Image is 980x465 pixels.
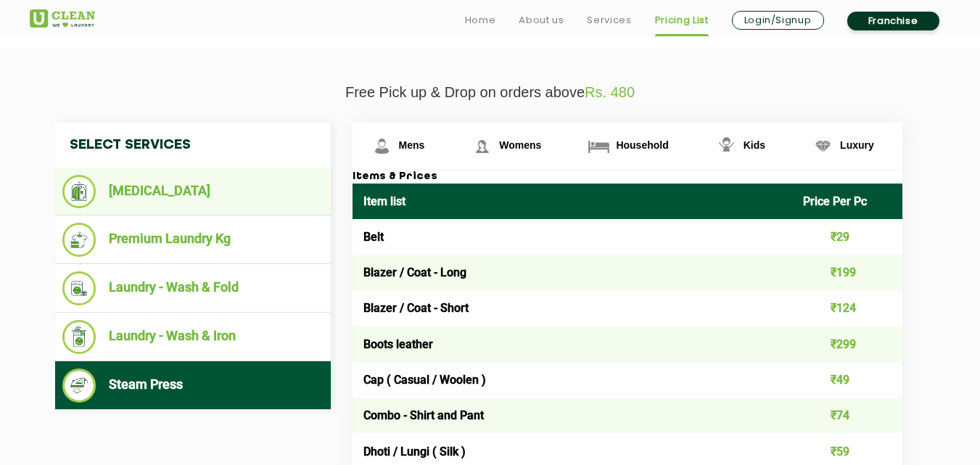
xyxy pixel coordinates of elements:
li: Steam Press [62,369,324,403]
img: Mens [369,133,395,159]
span: Womens [499,139,541,151]
img: Laundry - Wash & Fold [62,271,96,305]
p: Free Pick up & Drop on orders above [30,84,951,101]
img: Steam Press [62,369,96,403]
a: Login/Signup [732,11,824,30]
span: Luxury [840,139,874,151]
a: Home [465,12,496,29]
img: Household [586,133,612,159]
span: Rs. 480 [585,84,635,100]
td: Combo - Shirt and Pant [353,398,793,433]
h4: Select Services [55,123,331,168]
span: Household [616,139,668,151]
td: ₹49 [792,362,902,398]
td: ₹124 [792,290,902,326]
li: Laundry - Wash & Iron [62,320,324,354]
h3: Items & Prices [353,170,902,184]
li: Premium Laundry Kg [62,223,324,257]
img: Luxury [810,133,836,159]
span: Mens [399,139,425,151]
td: ₹299 [792,326,902,362]
span: Kids [744,139,765,151]
a: About us [519,12,564,29]
td: Cap ( Casual / Woolen ) [353,362,793,398]
li: [MEDICAL_DATA] [62,175,324,208]
td: Blazer / Coat - Long [353,255,793,290]
img: Dry Cleaning [62,175,96,208]
td: Blazer / Coat - Short [353,290,793,326]
img: Premium Laundry Kg [62,223,96,257]
img: UClean Laundry and Dry Cleaning [30,9,95,28]
th: Item list [353,184,793,219]
td: ₹74 [792,398,902,433]
th: Price Per Pc [792,184,902,219]
img: Laundry - Wash & Iron [62,320,96,354]
a: Services [587,12,631,29]
img: Kids [714,133,739,159]
td: ₹199 [792,255,902,290]
img: Womens [469,133,495,159]
a: Franchise [847,12,939,30]
a: Pricing List [655,12,709,29]
td: Belt [353,219,793,255]
li: Laundry - Wash & Fold [62,271,324,305]
td: Boots leather [353,326,793,362]
td: ₹29 [792,219,902,255]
